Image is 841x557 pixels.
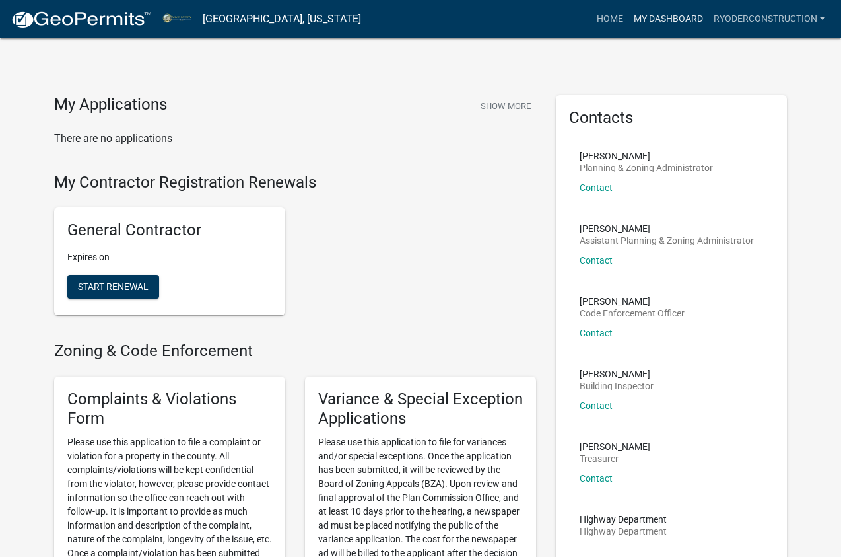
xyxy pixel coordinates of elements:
[580,527,667,536] p: Highway Department
[475,95,536,117] button: Show More
[580,381,654,390] p: Building Inspector
[162,10,192,28] img: Miami County, Indiana
[67,221,272,240] h5: General Contractor
[580,454,650,463] p: Treasurer
[580,182,613,193] a: Contact
[580,309,685,318] p: Code Enforcement Officer
[580,515,667,524] p: Highway Department
[67,275,159,299] button: Start Renewal
[54,173,536,326] wm-registration-list-section: My Contractor Registration Renewals
[580,163,713,172] p: Planning & Zoning Administrator
[54,173,536,192] h4: My Contractor Registration Renewals
[318,390,523,428] h5: Variance & Special Exception Applications
[67,250,272,264] p: Expires on
[580,400,613,411] a: Contact
[54,131,536,147] p: There are no applications
[580,442,650,451] p: [PERSON_NAME]
[569,108,774,128] h5: Contacts
[67,390,272,428] h5: Complaints & Violations Form
[580,297,685,306] p: [PERSON_NAME]
[580,328,613,338] a: Contact
[580,224,754,233] p: [PERSON_NAME]
[580,255,613,266] a: Contact
[591,7,628,32] a: Home
[78,281,149,292] span: Start Renewal
[54,342,536,361] h4: Zoning & Code Enforcement
[580,369,654,379] p: [PERSON_NAME]
[580,236,754,245] p: Assistant Planning & Zoning Administrator
[54,95,167,115] h4: My Applications
[628,7,708,32] a: My Dashboard
[708,7,830,32] a: RYODERCONSTRUCTION
[580,473,613,484] a: Contact
[580,151,713,161] p: [PERSON_NAME]
[203,8,361,30] a: [GEOGRAPHIC_DATA], [US_STATE]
